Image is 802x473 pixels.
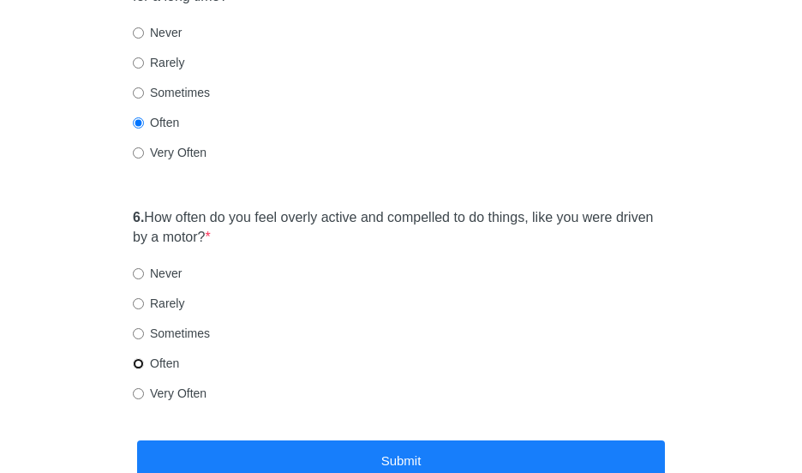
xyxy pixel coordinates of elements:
[133,358,144,369] input: Often
[133,295,184,312] label: Rarely
[133,24,182,41] label: Never
[133,117,144,129] input: Often
[133,147,144,159] input: Very Often
[133,298,144,309] input: Rarely
[133,388,144,399] input: Very Often
[133,265,182,282] label: Never
[133,328,144,339] input: Sometimes
[133,325,210,342] label: Sometimes
[133,27,144,39] input: Never
[133,144,206,161] label: Very Often
[133,208,669,248] label: How often do you feel overly active and compelled to do things, like you were driven by a motor?
[133,210,144,225] strong: 6.
[133,87,144,99] input: Sometimes
[133,84,210,101] label: Sometimes
[133,57,144,69] input: Rarely
[133,385,206,402] label: Very Often
[133,114,179,131] label: Often
[133,355,179,372] label: Often
[133,268,144,279] input: Never
[133,54,184,71] label: Rarely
